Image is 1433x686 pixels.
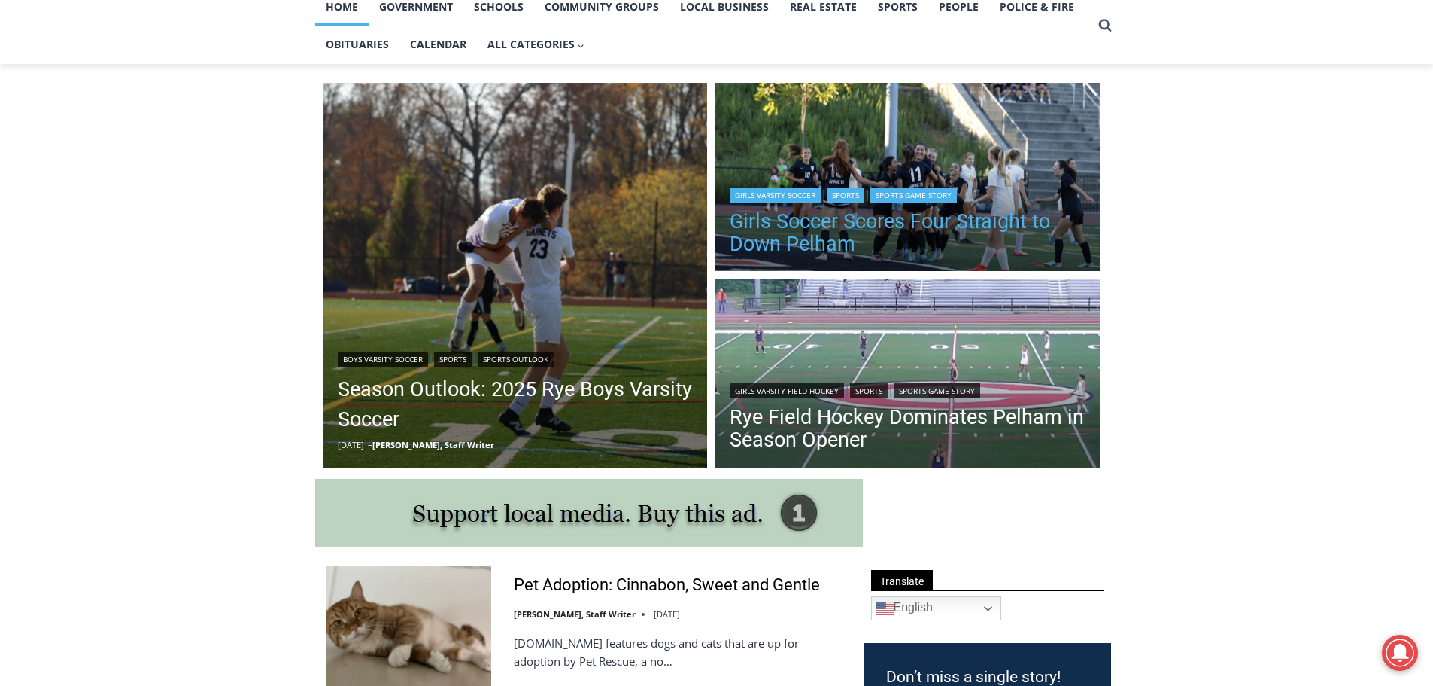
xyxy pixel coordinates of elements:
div: | | [338,349,693,367]
div: | | [730,184,1085,203]
a: Sports [434,352,472,367]
a: Pet Adoption: Cinnabon, Sweet and Gentle [514,575,820,596]
img: s_800_fb4090eb-a5ce-4617-a4bb-a38a2696d202.png [172,161,332,175]
span: Open Tues. - Sun. [PHONE_NUMBER] [5,155,147,212]
a: Girls Varsity Field Hockey [730,383,844,398]
a: English [871,596,1001,620]
a: Read More Season Outlook: 2025 Rye Boys Varsity Soccer [323,83,708,468]
div: | | [730,380,1085,398]
a: Rye Field Hockey Dominates Pelham in Season Opener [730,406,1085,451]
button: Child menu of All Categories [477,26,596,63]
time: [DATE] [654,608,680,620]
a: Girls Soccer Scores Four Straight to Down Pelham [730,210,1085,255]
a: Open Tues. - Sun. [PHONE_NUMBER] [1,151,151,188]
img: support local media, buy this ad [315,479,863,547]
img: en [876,599,894,617]
a: Sports Game Story [870,188,957,203]
span: Translate [871,570,933,590]
p: [DOMAIN_NAME] features dogs and cats that are up for adoption by Pet Rescue, a no… [514,634,844,670]
span: – [368,439,372,450]
a: Sports Game Story [894,383,980,398]
span: Intern @ [DOMAIN_NAME] [393,150,697,184]
button: View Search Form [1091,12,1119,39]
a: Sports Outlook [478,352,554,367]
a: [PERSON_NAME], Staff Writer [372,439,494,450]
a: Obituaries [315,26,399,63]
a: Sports [850,383,888,398]
img: (PHOTO: Alex van der Voort and Lex Cox of Rye Boys Varsity Soccer on Thursday, October 31, 2024 f... [323,83,708,468]
time: [DATE] [338,439,364,450]
a: Season Outlook: 2025 Rye Boys Varsity Soccer [338,374,693,434]
img: (PHOTO: Rye Girls Soccer's Samantha Yeh scores a goal in her team's 4-1 victory over Pelham on Se... [715,83,1100,276]
a: Calendar [399,26,477,63]
div: "[PERSON_NAME] and I covered the [DATE] Parade, which was a really eye opening experience as I ha... [380,1,711,146]
img: (PHOTO: The Rye Girls Field Hockey Team defeated Pelham 3-0 on Tuesday to move to 3-0 in 2024.) [715,279,1100,471]
a: Read More Girls Soccer Scores Four Straight to Down Pelham [715,83,1100,276]
a: [PERSON_NAME], Staff Writer [514,608,636,620]
a: Boys Varsity Soccer [338,352,428,367]
a: Intern @ [DOMAIN_NAME] [362,146,729,188]
a: Sports [827,188,864,203]
a: Girls Varsity Soccer [730,188,821,203]
div: "the precise, almost orchestrated movements of cutting and assembling sushi and [PERSON_NAME] mak... [155,94,221,180]
a: Read More Rye Field Hockey Dominates Pelham in Season Opener [715,279,1100,471]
